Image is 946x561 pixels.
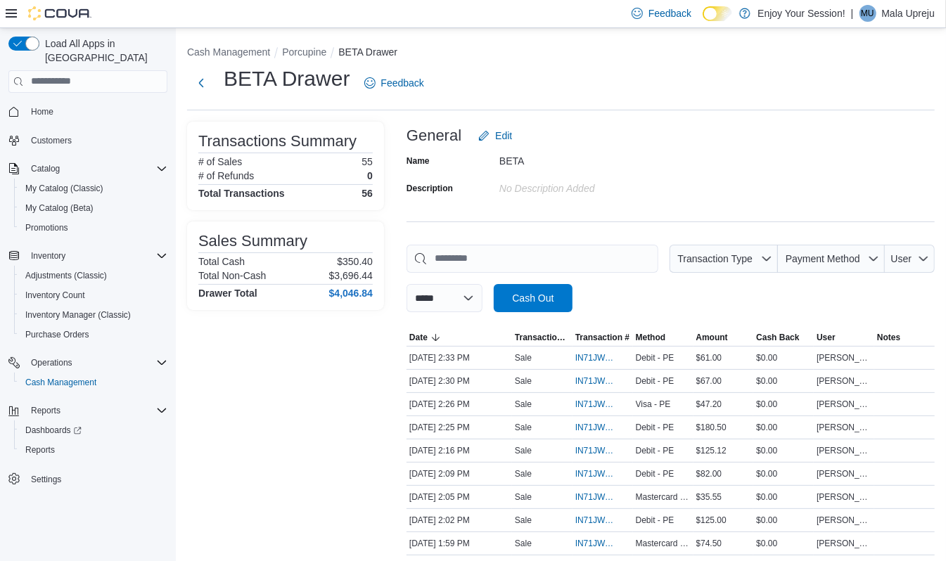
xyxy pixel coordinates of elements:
[499,177,688,194] div: No Description added
[8,96,167,526] nav: Complex example
[20,441,167,458] span: Reports
[3,401,173,420] button: Reports
[575,512,630,529] button: IN71JW-7657294
[25,131,167,149] span: Customers
[14,325,173,344] button: Purchase Orders
[20,326,95,343] a: Purchase Orders
[648,6,691,20] span: Feedback
[636,332,666,343] span: Method
[696,515,727,526] span: $125.00
[636,445,675,456] span: Debit - PE
[20,267,113,284] a: Adjustments (Classic)
[20,422,87,439] a: Dashboards
[14,285,173,305] button: Inventory Count
[407,465,512,482] div: [DATE] 2:09 PM
[407,127,461,144] h3: General
[14,420,173,440] a: Dashboards
[20,180,167,197] span: My Catalog (Classic)
[877,332,900,343] span: Notes
[696,445,727,456] span: $125.12
[817,422,871,433] span: [PERSON_NAME]
[670,245,778,273] button: Transaction Type
[31,474,61,485] span: Settings
[575,419,630,436] button: IN71JW-7657461
[515,445,532,456] p: Sale
[786,253,860,264] span: Payment Method
[25,183,103,194] span: My Catalog (Classic)
[25,402,66,419] button: Reports
[198,170,254,181] h6: # of Refunds
[198,188,285,199] h4: Total Transactions
[407,396,512,413] div: [DATE] 2:26 PM
[515,468,532,479] p: Sale
[575,422,616,433] span: IN71JW-7657461
[817,445,871,456] span: [PERSON_NAME]
[696,538,722,549] span: $74.50
[198,256,245,267] h6: Total Cash
[14,373,173,392] button: Cash Management
[25,354,167,371] span: Operations
[407,535,512,552] div: [DATE] 1:59 PM
[25,354,78,371] button: Operations
[817,538,871,549] span: [PERSON_NAME]
[696,399,722,410] span: $47.20
[575,535,630,552] button: IN71JW-7657272
[14,440,173,460] button: Reports
[515,332,570,343] span: Transaction Type
[817,468,871,479] span: [PERSON_NAME]
[14,305,173,325] button: Inventory Manager (Classic)
[20,374,102,391] a: Cash Management
[409,332,428,343] span: Date
[817,375,871,387] span: [PERSON_NAME]
[20,307,167,323] span: Inventory Manager (Classic)
[20,219,74,236] a: Promotions
[25,470,167,487] span: Settings
[381,76,424,90] span: Feedback
[198,233,307,250] h3: Sales Summary
[25,425,82,436] span: Dashboards
[3,246,173,266] button: Inventory
[756,332,799,343] span: Cash Back
[407,183,453,194] label: Description
[575,465,630,482] button: IN71JW-7657347
[874,329,935,346] button: Notes
[494,284,573,312] button: Cash Out
[20,326,167,343] span: Purchase Orders
[515,515,532,526] p: Sale
[575,332,629,343] span: Transaction #
[515,375,532,387] p: Sale
[25,309,131,321] span: Inventory Manager (Classic)
[575,468,616,479] span: IN71JW-7657347
[575,349,630,366] button: IN71JW-7657520
[3,159,173,179] button: Catalog
[636,375,675,387] span: Debit - PE
[753,465,814,482] div: $0.00
[512,329,573,346] button: Transaction Type
[753,396,814,413] div: $0.00
[407,419,512,436] div: [DATE] 2:25 PM
[3,468,173,489] button: Settings
[3,101,173,122] button: Home
[753,373,814,389] div: $0.00
[407,349,512,366] div: [DATE] 2:33 PM
[817,491,871,503] span: [PERSON_NAME]
[814,329,874,346] button: User
[20,287,167,304] span: Inventory Count
[515,491,532,503] p: Sale
[495,129,512,143] span: Edit
[362,156,373,167] p: 55
[20,267,167,284] span: Adjustments (Classic)
[25,402,167,419] span: Reports
[20,422,167,439] span: Dashboards
[25,247,71,264] button: Inventory
[891,253,912,264] span: User
[696,332,728,343] span: Amount
[636,515,675,526] span: Debit - PE
[575,396,630,413] button: IN71JW-7657469
[187,45,935,62] nav: An example of EuiBreadcrumbs
[753,419,814,436] div: $0.00
[25,222,68,233] span: Promotions
[696,352,722,363] span: $61.00
[25,444,55,456] span: Reports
